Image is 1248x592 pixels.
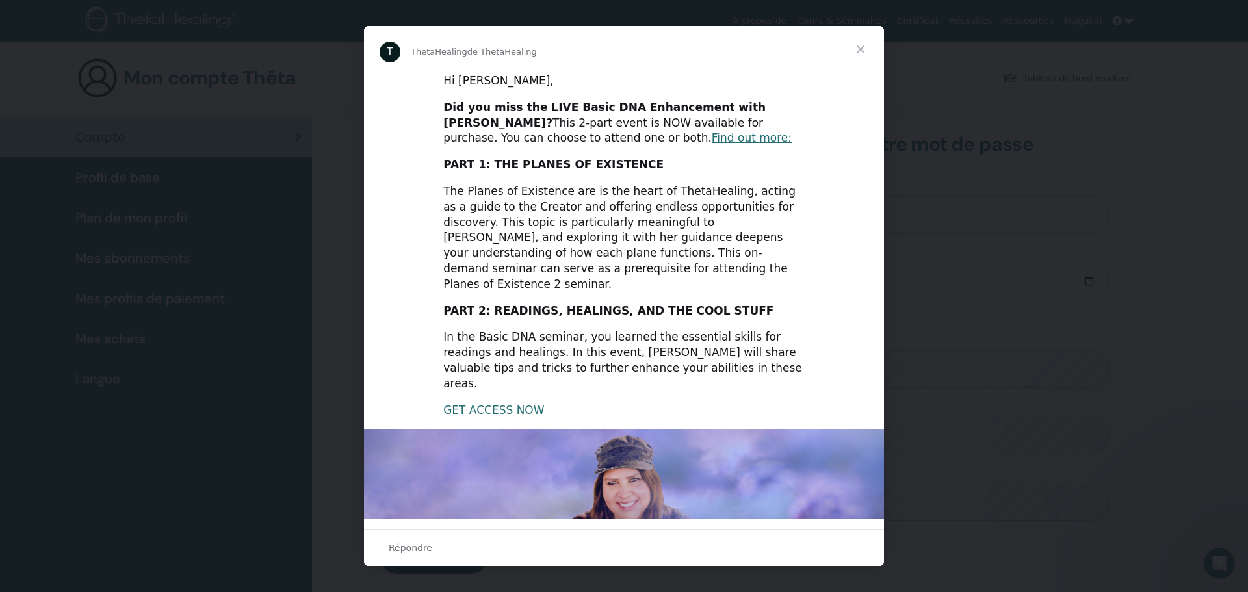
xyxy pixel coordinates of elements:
a: Find out more: [712,131,792,144]
span: Répondre [389,539,432,556]
div: In the Basic DNA seminar, you learned the essential skills for readings and healings. In this eve... [443,329,805,391]
span: de ThetaHealing [467,47,537,57]
span: ThetaHealing [411,47,467,57]
div: Hi [PERSON_NAME], [443,73,805,89]
b: PART 2: READINGS, HEALINGS, AND THE COOL STUFF [443,304,773,317]
a: GET ACCESS NOW [443,404,544,417]
b: PART 1: THE PLANES OF EXISTENCE [443,158,664,171]
div: The Planes of Existence are is the heart of ThetaHealing, acting as a guide to the Creator and of... [443,184,805,292]
div: Ouvrir la conversation et répondre [364,529,884,566]
div: Profile image for ThetaHealing [380,42,400,62]
div: This 2-part event is NOW available for purchase. You can choose to attend one or both. [443,100,805,146]
b: Did you miss the LIVE Basic DNA Enhancement with [PERSON_NAME]? [443,101,766,129]
span: Fermer [837,26,884,73]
